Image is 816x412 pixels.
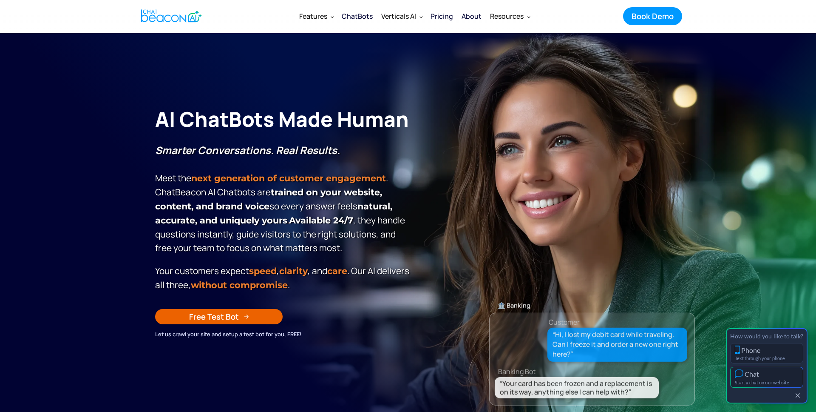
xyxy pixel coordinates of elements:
[342,10,373,22] div: ChatBots
[377,6,426,26] div: Verticals AI
[549,316,580,328] div: Customer
[431,10,453,22] div: Pricing
[299,10,327,22] div: Features
[295,6,337,26] div: Features
[486,6,534,26] div: Resources
[498,365,703,377] div: Banking Bot
[426,5,457,27] a: Pricing
[134,6,207,26] a: home
[462,10,482,22] div: About
[337,5,377,27] a: ChatBots
[155,264,412,292] p: Your customers expect , , and . Our Al delivers all three, .
[552,330,683,360] div: “Hi, I lost my debit card while traveling. Can I freeze it and order a new one right here?”
[327,266,347,276] span: care
[632,11,674,22] div: Book Demo
[527,15,530,18] img: Dropdown
[191,173,386,183] strong: next generation of customer engagement
[490,10,524,22] div: Resources
[155,106,412,133] h1: AI ChatBots Made Human
[249,266,277,276] strong: speed
[155,143,340,157] strong: Smarter Conversations. Real Results.
[155,143,412,255] p: Meet the . ChatBeacon Al Chatbots are so every answer feels , they handle questions instantly, gu...
[191,280,288,290] span: without compromise
[381,10,416,22] div: Verticals AI
[331,15,334,18] img: Dropdown
[490,300,694,312] div: 🏦 Banking
[155,309,283,324] a: Free Test Bot
[155,329,412,339] div: Let us crawl your site and setup a test bot for you, FREE!
[419,15,423,18] img: Dropdown
[279,266,308,276] span: clarity
[189,311,239,322] div: Free Test Bot
[244,314,249,319] img: Arrow
[457,5,486,27] a: About
[623,7,682,25] a: Book Demo
[289,215,353,226] strong: Available 24/7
